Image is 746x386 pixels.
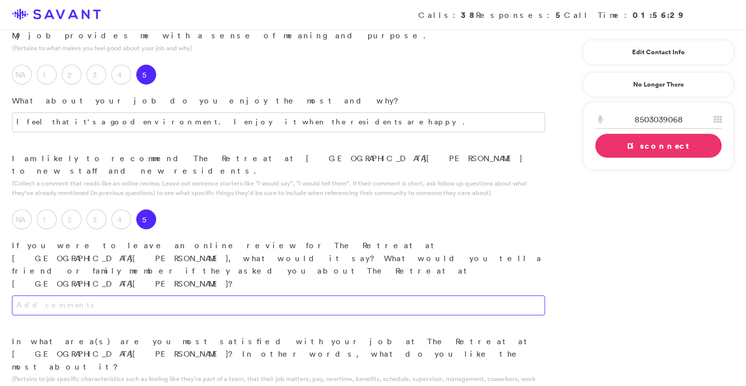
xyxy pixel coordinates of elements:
label: 3 [87,65,106,85]
strong: 38 [461,9,476,20]
a: No Longer There [583,72,734,97]
p: (Pertains to what makes you feel good about your job and why) [12,43,545,53]
label: 1 [37,209,57,229]
a: Disconnect [595,134,722,158]
a: Edit Contact Info [595,44,722,60]
label: 5 [136,209,156,229]
p: I am likely to recommend The Retreat at [GEOGRAPHIC_DATA][PERSON_NAME] to new staff and new resid... [12,152,545,178]
p: If you were to leave an online review for The Retreat at [GEOGRAPHIC_DATA][PERSON_NAME], what wou... [12,239,545,290]
strong: 5 [556,9,564,20]
p: What about your job do you enjoy the most and why? [12,95,545,107]
label: 2 [62,209,82,229]
label: 4 [111,65,131,85]
label: 2 [62,65,82,85]
p: In what area(s) are you most satisfied with your job at The Retreat at [GEOGRAPHIC_DATA][PERSON_N... [12,335,545,374]
label: NA [12,65,32,85]
p: My job provides me with a sense of meaning and purpose. [12,29,545,42]
label: 5 [136,65,156,85]
p: (Collect a comment that reads like an online review. Leave out sentence starters like "I would sa... [12,179,545,197]
label: NA [12,209,32,229]
label: 3 [87,209,106,229]
label: 1 [37,65,57,85]
label: 4 [111,209,131,229]
strong: 01:56:29 [633,9,684,20]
